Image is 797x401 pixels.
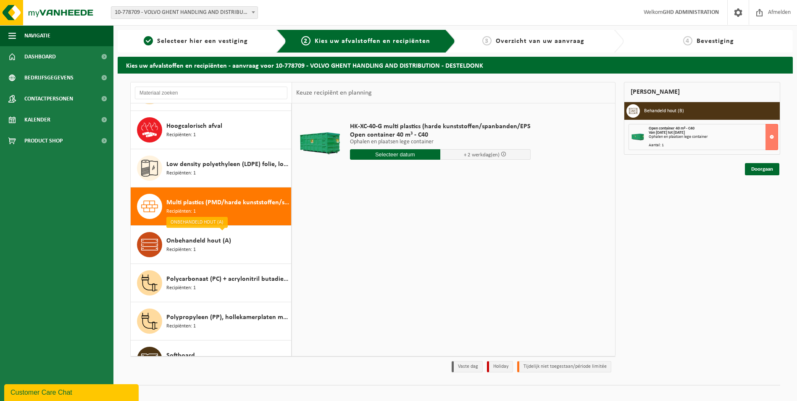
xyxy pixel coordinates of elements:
[166,312,289,322] span: Polypropyleen (PP), hollekamerplaten met geweven PP, gekleurd
[644,104,684,118] h3: Behandeld hout (B)
[24,46,56,67] span: Dashboard
[166,322,196,330] span: Recipiënten: 1
[649,130,685,135] strong: Van [DATE] tot [DATE]
[292,82,376,103] div: Keuze recipiënt en planning
[166,284,196,292] span: Recipiënten: 1
[131,340,292,379] button: Softboard
[482,36,492,45] span: 3
[697,38,734,45] span: Bevestiging
[157,38,248,45] span: Selecteer hier een vestiging
[166,159,289,169] span: Low density polyethyleen (LDPE) folie, los, naturel
[649,135,778,139] div: Ophalen en plaatsen lege container
[131,264,292,302] button: Polycarbonaat (PC) + acrylonitril butadieen styreen (ABS) onbewerkt, gekleurd Recipiënten: 1
[166,351,195,361] span: Softboard
[649,126,694,131] span: Open container 40 m³ - C40
[24,25,50,46] span: Navigatie
[487,361,513,372] li: Holiday
[166,198,289,208] span: Multi plastics (PMD/harde kunststoffen/spanbanden/EPS/folie naturel/folie gemengd)
[135,87,287,99] input: Materiaal zoeken
[131,149,292,187] button: Low density polyethyleen (LDPE) folie, los, naturel Recipiënten: 1
[166,246,196,254] span: Recipiënten: 1
[24,109,50,130] span: Kalender
[517,361,611,372] li: Tijdelijk niet toegestaan/période limitée
[111,6,258,19] span: 10-778709 - VOLVO GHENT HANDLING AND DISTRIBUTION - DESTELDONK
[131,226,292,264] button: Onbehandeld hout (A) Recipiënten: 1
[111,7,258,18] span: 10-778709 - VOLVO GHENT HANDLING AND DISTRIBUTION - DESTELDONK
[350,149,440,160] input: Selecteer datum
[144,36,153,45] span: 1
[745,163,779,175] a: Doorgaan
[122,36,270,46] a: 1Selecteer hier een vestiging
[24,67,74,88] span: Bedrijfsgegevens
[350,139,531,145] p: Ophalen en plaatsen lege container
[131,187,292,226] button: Multi plastics (PMD/harde kunststoffen/spanbanden/EPS/folie naturel/folie gemengd) Recipiënten: 1
[166,208,196,216] span: Recipiënten: 1
[166,236,231,246] span: Onbehandeld hout (A)
[166,274,289,284] span: Polycarbonaat (PC) + acrylonitril butadieen styreen (ABS) onbewerkt, gekleurd
[663,9,719,16] strong: GHD ADMINISTRATION
[166,169,196,177] span: Recipiënten: 1
[315,38,430,45] span: Kies uw afvalstoffen en recipiënten
[496,38,584,45] span: Overzicht van uw aanvraag
[166,121,222,131] span: Hoogcalorisch afval
[350,131,531,139] span: Open container 40 m³ - C40
[452,361,483,372] li: Vaste dag
[24,130,63,151] span: Product Shop
[118,57,793,73] h2: Kies uw afvalstoffen en recipiënten - aanvraag voor 10-778709 - VOLVO GHENT HANDLING AND DISTRIBU...
[624,82,780,102] div: [PERSON_NAME]
[166,131,196,139] span: Recipiënten: 1
[4,383,140,401] iframe: chat widget
[683,36,692,45] span: 4
[24,88,73,109] span: Contactpersonen
[350,122,531,131] span: HK-XC-40-G multi plastics (harde kunststoffen/spanbanden/EPS
[131,111,292,149] button: Hoogcalorisch afval Recipiënten: 1
[464,152,500,158] span: + 2 werkdag(en)
[649,143,778,148] div: Aantal: 1
[301,36,310,45] span: 2
[131,302,292,340] button: Polypropyleen (PP), hollekamerplaten met geweven PP, gekleurd Recipiënten: 1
